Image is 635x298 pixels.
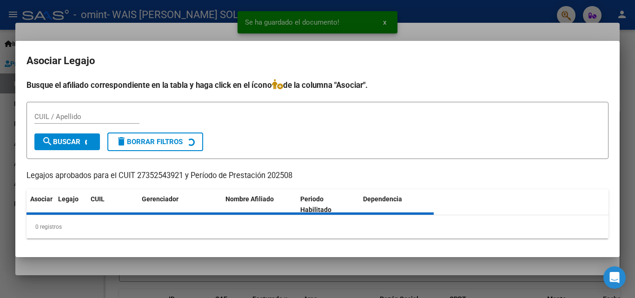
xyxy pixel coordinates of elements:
[26,79,609,91] h4: Busque el afiliado correspondiente en la tabla y haga click en el ícono de la columna "Asociar".
[91,195,105,203] span: CUIL
[116,136,127,147] mat-icon: delete
[54,189,87,220] datatable-header-cell: Legajo
[300,195,331,213] span: Periodo Habilitado
[87,189,138,220] datatable-header-cell: CUIL
[138,189,222,220] datatable-header-cell: Gerenciador
[26,215,609,238] div: 0 registros
[297,189,359,220] datatable-header-cell: Periodo Habilitado
[42,136,53,147] mat-icon: search
[26,170,609,182] p: Legajos aprobados para el CUIT 27352543921 y Período de Prestación 202508
[222,189,297,220] datatable-header-cell: Nombre Afiliado
[359,189,434,220] datatable-header-cell: Dependencia
[58,195,79,203] span: Legajo
[107,132,203,151] button: Borrar Filtros
[363,195,402,203] span: Dependencia
[34,133,100,150] button: Buscar
[225,195,274,203] span: Nombre Afiliado
[142,195,179,203] span: Gerenciador
[26,52,609,70] h2: Asociar Legajo
[42,138,80,146] span: Buscar
[603,266,626,289] div: Open Intercom Messenger
[116,138,183,146] span: Borrar Filtros
[30,195,53,203] span: Asociar
[26,189,54,220] datatable-header-cell: Asociar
